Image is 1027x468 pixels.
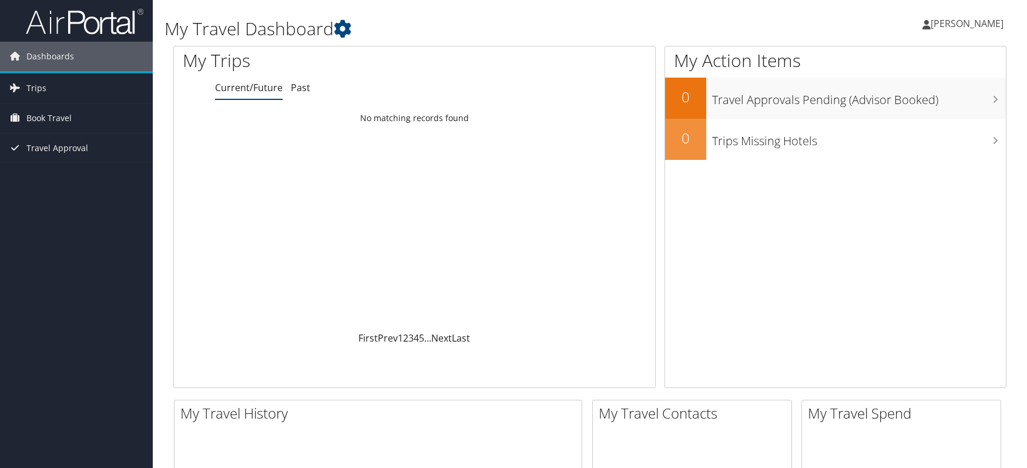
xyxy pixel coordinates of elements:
[665,87,706,107] h2: 0
[398,332,403,345] a: 1
[26,103,72,133] span: Book Travel
[414,332,419,345] a: 4
[403,332,408,345] a: 2
[665,128,706,148] h2: 0
[358,332,378,345] a: First
[26,73,46,103] span: Trips
[26,133,88,163] span: Travel Approval
[599,403,791,423] h2: My Travel Contacts
[180,403,582,423] h2: My Travel History
[431,332,452,345] a: Next
[378,332,398,345] a: Prev
[215,81,283,94] a: Current/Future
[26,8,143,35] img: airportal-logo.png
[174,108,655,129] td: No matching records found
[665,119,1006,160] a: 0Trips Missing Hotels
[665,48,1006,73] h1: My Action Items
[931,17,1003,30] span: [PERSON_NAME]
[452,332,470,345] a: Last
[808,403,1001,423] h2: My Travel Spend
[712,127,1006,149] h3: Trips Missing Hotels
[712,86,1006,108] h3: Travel Approvals Pending (Advisor Booked)
[424,332,431,345] span: …
[419,332,424,345] a: 5
[183,48,446,73] h1: My Trips
[408,332,414,345] a: 3
[291,81,310,94] a: Past
[26,42,74,71] span: Dashboards
[922,6,1015,41] a: [PERSON_NAME]
[165,16,731,41] h1: My Travel Dashboard
[665,78,1006,119] a: 0Travel Approvals Pending (Advisor Booked)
